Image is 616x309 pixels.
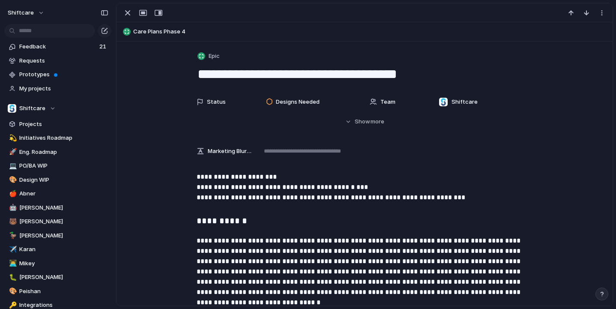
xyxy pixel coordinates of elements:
button: Care Plans Phase 4 [120,25,609,39]
a: 🤖[PERSON_NAME] [4,201,111,214]
a: 🐻[PERSON_NAME] [4,215,111,228]
span: Status [207,98,226,106]
div: 🚀 [9,147,15,157]
span: Initiatives Roadmap [19,134,108,142]
button: 🎨 [8,287,16,296]
span: Care Plans Phase 4 [133,27,609,36]
span: My projects [19,84,108,93]
span: [PERSON_NAME] [19,231,108,240]
a: 🐛[PERSON_NAME] [4,271,111,284]
a: Prototypes [4,68,111,81]
div: 🍎 [9,189,15,199]
span: 21 [99,42,108,51]
a: Requests [4,54,111,67]
button: 🦆 [8,231,16,240]
span: Requests [19,57,108,65]
span: Peishan [19,287,108,296]
button: 🚀 [8,148,16,156]
span: Designs Needed [276,98,320,106]
a: Feedback21 [4,40,111,53]
span: Shiftcare [19,104,45,113]
a: 💻PO/BA WIP [4,159,111,172]
a: 🎨Design WIP [4,174,111,186]
button: 💻 [8,162,16,170]
button: Epic [196,50,222,63]
a: 🎨Peishan [4,285,111,298]
span: [PERSON_NAME] [19,217,108,226]
div: 🦆 [9,231,15,240]
a: 🍎Abner [4,187,111,200]
button: 🐛 [8,273,16,282]
button: 💫 [8,134,16,142]
span: Abner [19,189,108,198]
div: 💻 [9,161,15,171]
a: My projects [4,82,111,95]
div: 👨‍💻 [9,258,15,268]
span: Prototypes [19,70,108,79]
div: ✈️ [9,245,15,255]
button: shiftcare [4,6,49,20]
span: Eng. Roadmap [19,148,108,156]
span: Feedback [19,42,97,51]
span: more [371,117,384,126]
button: 👨‍💻 [8,259,16,268]
div: 🎨 [9,175,15,185]
a: ✈️Karan [4,243,111,256]
a: 👨‍💻Mikey [4,257,111,270]
div: 🎨 [9,286,15,296]
a: 💫Initiatives Roadmap [4,132,111,144]
span: Design WIP [19,176,108,184]
div: 🐻 [9,217,15,227]
span: [PERSON_NAME] [19,273,108,282]
button: 🤖 [8,204,16,212]
a: 🦆[PERSON_NAME] [4,229,111,242]
button: Shiftcare [4,102,111,115]
span: PO/BA WIP [19,162,108,170]
button: Showmore [197,114,532,129]
span: Mikey [19,259,108,268]
button: 🐻 [8,217,16,226]
div: 💫 [9,133,15,143]
button: 🍎 [8,189,16,198]
div: 🐛 [9,273,15,282]
span: Shiftcare [452,98,478,106]
span: Marketing Blurb (15-20 Words) [208,147,251,156]
span: Epic [209,52,220,60]
span: Projects [19,120,108,129]
div: 🤖 [9,203,15,213]
span: Team [380,98,395,106]
a: Projects [4,118,111,131]
button: ✈️ [8,245,16,254]
span: [PERSON_NAME] [19,204,108,212]
span: Karan [19,245,108,254]
button: 🎨 [8,176,16,184]
span: shiftcare [8,9,34,17]
span: Show [355,117,370,126]
a: 🚀Eng. Roadmap [4,146,111,159]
